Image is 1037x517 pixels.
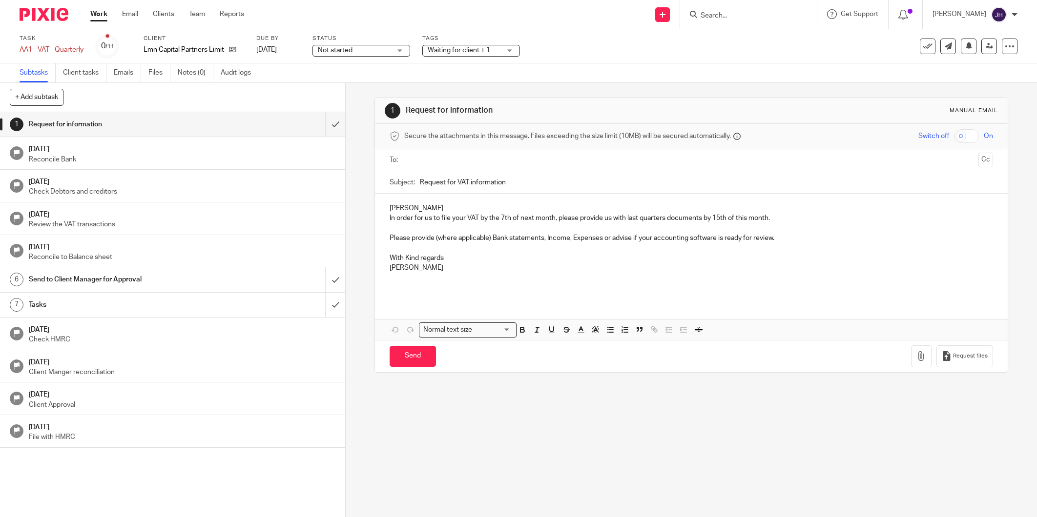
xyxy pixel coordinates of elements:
[318,47,353,54] span: Not started
[10,273,23,286] div: 6
[978,153,993,167] button: Cc
[29,420,335,432] h1: [DATE]
[29,335,335,344] p: Check HMRC
[20,8,68,21] img: Pixie
[422,35,520,42] label: Tags
[29,219,335,229] p: Review the VAT transactions
[29,155,335,164] p: Reconcile Bank
[29,272,220,287] h1: Send to Client Manager for Approval
[10,118,23,131] div: 1
[29,298,220,312] h1: Tasks
[953,352,988,360] span: Request files
[29,187,335,197] p: Check Debtors and creditors
[10,89,63,105] button: + Add subtask
[312,35,410,42] label: Status
[841,11,878,18] span: Get Support
[101,40,114,52] div: 0
[144,45,224,55] p: Lmn Capital Partners Limited
[390,178,415,187] label: Subject:
[29,400,335,410] p: Client Approval
[10,298,23,312] div: 7
[29,322,335,335] h1: [DATE]
[406,105,712,116] h1: Request for information
[220,9,244,19] a: Reports
[29,355,335,367] h1: [DATE]
[325,112,345,137] div: Mark as done
[29,175,335,187] h1: [DATE]
[189,9,205,19] a: Team
[29,252,335,262] p: Reconcile to Balance sheet
[29,117,220,132] h1: Request for information
[390,263,993,273] p: [PERSON_NAME]
[325,293,345,317] div: Mark as done
[950,107,998,115] div: Manual email
[29,367,335,377] p: Client Manger reconciliation
[936,345,993,367] button: Request files
[122,9,138,19] a: Email
[421,325,475,335] span: Normal text size
[256,46,277,53] span: [DATE]
[404,131,731,141] span: Secure the attachments in this message. Files exceeding the size limit (10MB) will be secured aut...
[419,322,517,338] div: Search for option
[390,155,400,165] label: To:
[29,240,335,252] h1: [DATE]
[325,267,345,292] div: Mark as done
[148,63,170,82] a: Files
[153,9,174,19] a: Clients
[144,35,244,42] label: Client
[733,133,741,140] i: Files are stored in Pixie and a secure link is sent to the message recipient.
[221,63,258,82] a: Audit logs
[29,387,335,399] h1: [DATE]
[981,39,997,54] a: Reassign task
[390,203,993,213] p: [PERSON_NAME]
[20,45,83,55] div: AA1 - VAT - Quarterly
[229,46,236,53] i: Open client page
[984,131,993,141] span: On
[29,142,335,154] h1: [DATE]
[933,9,986,19] p: [PERSON_NAME]
[105,44,114,49] small: /11
[385,103,400,119] div: 1
[256,35,300,42] label: Due by
[991,7,1007,22] img: svg%3E
[20,35,83,42] label: Task
[961,39,976,54] button: Snooze task
[29,432,335,442] p: File with HMRC
[29,207,335,219] h1: [DATE]
[476,325,511,335] input: Search for option
[700,12,788,20] input: Search
[940,39,956,54] a: Send new email to Lmn Capital Partners Limited
[918,131,949,141] span: Switch off
[90,9,107,19] a: Work
[428,47,490,54] span: Waiting for client + 1
[114,63,141,82] a: Emails
[390,233,993,243] p: Please provide (where applicable) Bank statements, Income, Expenses or advise if your accounting ...
[390,253,993,263] p: With Kind regards
[63,63,106,82] a: Client tasks
[20,63,56,82] a: Subtasks
[390,346,436,367] input: Send
[178,63,213,82] a: Notes (0)
[390,213,993,223] p: In order for us to file your VAT by the 7th of next month, please provide us with last quarters d...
